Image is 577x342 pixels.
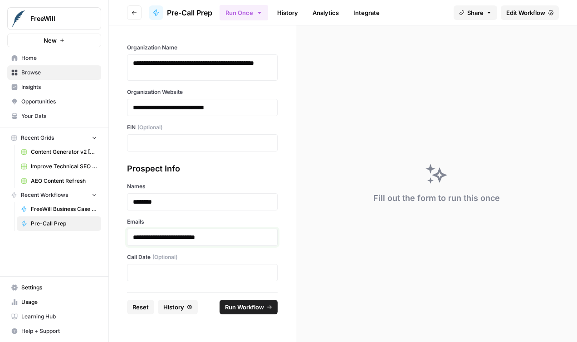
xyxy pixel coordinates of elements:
[17,202,101,216] a: FreeWill Business Case Generator v2
[7,34,101,47] button: New
[21,327,97,335] span: Help + Support
[7,109,101,123] a: Your Data
[7,7,101,30] button: Workspace: FreeWill
[21,68,97,77] span: Browse
[127,44,278,52] label: Organization Name
[17,174,101,188] a: AEO Content Refresh
[7,94,101,109] a: Opportunities
[127,162,278,175] div: Prospect Info
[127,88,278,96] label: Organization Website
[7,65,101,80] a: Browse
[21,283,97,292] span: Settings
[7,295,101,309] a: Usage
[21,54,97,62] span: Home
[132,303,149,312] span: Reset
[7,188,101,202] button: Recent Workflows
[17,216,101,231] a: Pre-Call Prep
[7,80,101,94] a: Insights
[21,298,97,306] span: Usage
[7,131,101,145] button: Recent Grids
[506,8,545,17] span: Edit Workflow
[7,280,101,295] a: Settings
[373,192,500,205] div: Fill out the form to run this once
[17,145,101,159] a: Content Generator v2 [DRAFT] Test
[127,123,278,132] label: EIN
[127,182,278,191] label: Names
[163,303,184,312] span: History
[127,300,154,314] button: Reset
[127,218,278,226] label: Emails
[7,324,101,338] button: Help + Support
[31,148,97,156] span: Content Generator v2 [DRAFT] Test
[21,191,68,199] span: Recent Workflows
[149,5,212,20] a: Pre-Call Prep
[152,253,177,261] span: (Optional)
[220,300,278,314] button: Run Workflow
[307,5,344,20] a: Analytics
[7,309,101,324] a: Learning Hub
[31,162,97,171] span: Improve Technical SEO for Page
[31,220,97,228] span: Pre-Call Prep
[158,300,198,314] button: History
[21,112,97,120] span: Your Data
[167,7,212,18] span: Pre-Call Prep
[21,98,97,106] span: Opportunities
[467,8,484,17] span: Share
[7,51,101,65] a: Home
[21,134,54,142] span: Recent Grids
[31,177,97,185] span: AEO Content Refresh
[30,14,85,23] span: FreeWill
[501,5,559,20] a: Edit Workflow
[17,159,101,174] a: Improve Technical SEO for Page
[127,253,278,261] label: Call Date
[21,313,97,321] span: Learning Hub
[137,123,162,132] span: (Optional)
[220,5,268,20] button: Run Once
[272,5,303,20] a: History
[10,10,27,27] img: FreeWill Logo
[31,205,97,213] span: FreeWill Business Case Generator v2
[348,5,385,20] a: Integrate
[44,36,57,45] span: New
[225,303,264,312] span: Run Workflow
[454,5,497,20] button: Share
[21,83,97,91] span: Insights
